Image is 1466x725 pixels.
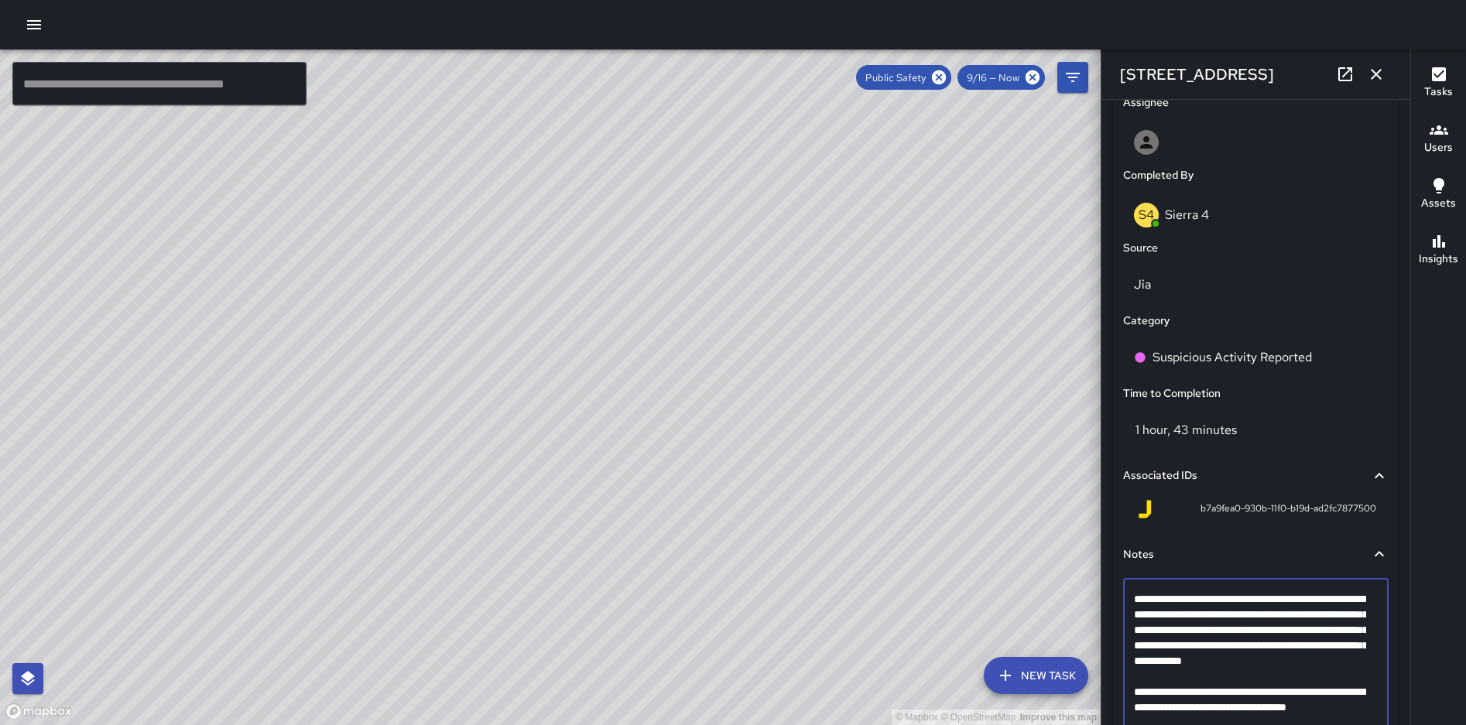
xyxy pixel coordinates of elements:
button: Tasks [1411,56,1466,111]
h6: Tasks [1424,84,1453,101]
h6: Category [1123,313,1170,330]
p: 1 hour, 43 minutes [1135,422,1237,438]
div: Public Safety [856,65,951,90]
button: Assets [1411,167,1466,223]
span: b7a9fea0-930b-11f0-b19d-ad2fc7877500 [1201,501,1376,517]
span: Public Safety [856,71,935,84]
h6: [STREET_ADDRESS] [1120,62,1274,87]
button: New Task [984,657,1088,694]
p: Suspicious Activity Reported [1153,348,1312,367]
h6: Associated IDs [1123,467,1197,484]
button: Filters [1057,62,1088,93]
h6: Assignee [1123,94,1169,111]
h6: Insights [1419,251,1458,268]
h6: Assets [1421,195,1456,212]
h6: Time to Completion [1123,385,1221,402]
button: Insights [1411,223,1466,279]
div: Notes [1123,537,1389,573]
h6: Source [1123,240,1158,257]
div: 9/16 — Now [957,65,1045,90]
p: Jia [1134,275,1378,294]
h6: Notes [1123,546,1154,563]
button: Users [1411,111,1466,167]
p: S4 [1139,206,1154,224]
div: Associated IDs [1123,458,1389,494]
h6: Users [1424,139,1453,156]
h6: Completed By [1123,167,1194,184]
span: 9/16 — Now [957,71,1029,84]
p: Sierra 4 [1165,207,1209,223]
